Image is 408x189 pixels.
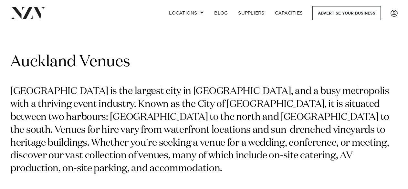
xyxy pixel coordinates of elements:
[233,6,269,20] a: SUPPLIERS
[10,52,398,72] h1: Auckland Venues
[164,6,209,20] a: Locations
[10,85,398,175] p: [GEOGRAPHIC_DATA] is the largest city in [GEOGRAPHIC_DATA], and a busy metropolis with a thriving...
[270,6,308,20] a: Capacities
[312,6,381,20] a: Advertise your business
[10,7,46,19] img: nzv-logo.png
[209,6,233,20] a: BLOG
